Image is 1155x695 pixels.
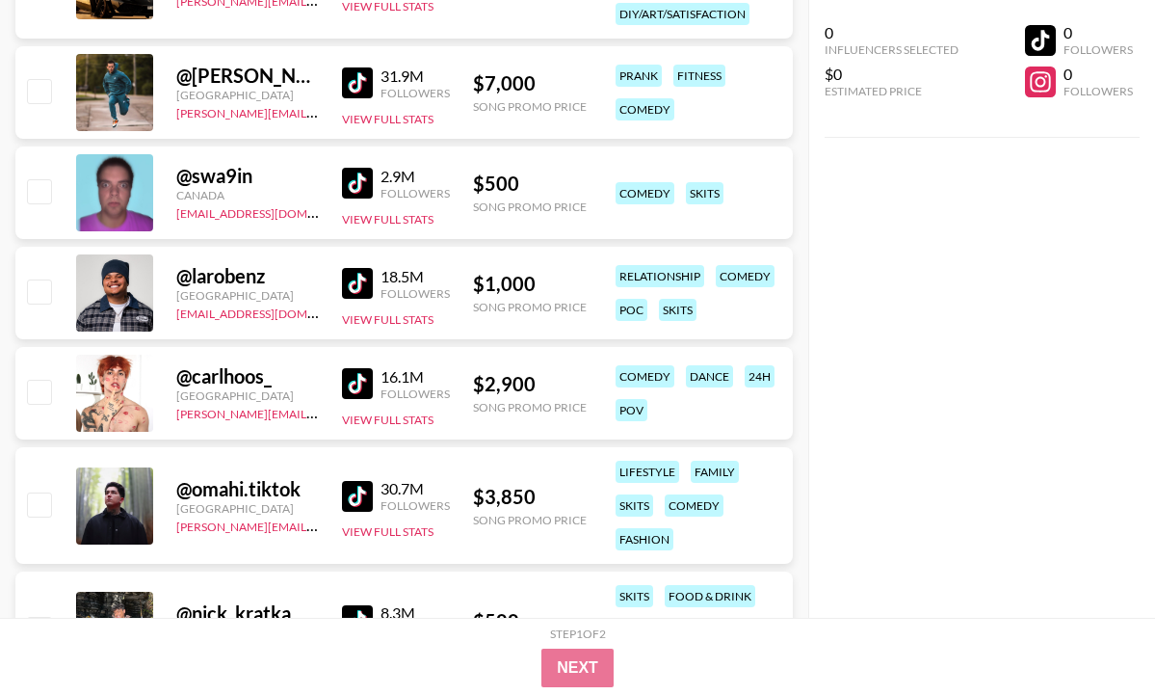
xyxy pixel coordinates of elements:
button: View Full Stats [342,312,433,327]
div: Followers [381,186,450,200]
div: @ carlhoos_ [176,364,319,388]
div: relationship [616,265,704,287]
div: $ 2,900 [473,372,587,396]
div: @ [PERSON_NAME].[PERSON_NAME] [176,64,319,88]
div: Song Promo Price [473,99,587,114]
div: comedy [716,265,774,287]
div: 31.9M [381,67,450,86]
div: Followers [1063,42,1133,57]
div: Followers [381,387,450,401]
div: skits [686,182,723,204]
div: Step 1 of 2 [550,627,606,641]
div: $ 3,850 [473,485,587,509]
div: skits [616,495,653,517]
div: 2.9M [381,167,450,186]
div: 0 [825,23,958,42]
div: dance [686,365,733,388]
div: @ omahi.tiktok [176,477,319,501]
div: comedy [616,365,674,388]
div: skits [616,585,653,607]
div: comedy [665,495,723,517]
div: fashion [616,528,673,550]
img: TikTok [342,67,373,98]
div: [GEOGRAPHIC_DATA] [176,388,319,403]
div: [GEOGRAPHIC_DATA] [176,501,319,516]
div: @ larobenz [176,264,319,288]
img: TikTok [342,368,373,399]
img: TikTok [342,605,373,636]
div: fitness [673,65,725,87]
div: [GEOGRAPHIC_DATA] [176,288,319,303]
div: comedy [616,98,674,120]
button: View Full Stats [342,413,433,427]
button: View Full Stats [342,524,433,539]
div: [GEOGRAPHIC_DATA] [176,88,319,102]
div: @ nick_kratka [176,601,319,626]
div: Song Promo Price [473,200,587,214]
div: @ swa9in [176,164,319,188]
div: 30.7M [381,479,450,498]
div: poc [616,299,647,321]
div: family [691,461,739,483]
button: View Full Stats [342,112,433,126]
a: [PERSON_NAME][EMAIL_ADDRESS][DOMAIN_NAME] [176,403,461,421]
a: [EMAIL_ADDRESS][DOMAIN_NAME] [176,202,370,221]
img: TikTok [342,168,373,199]
a: [EMAIL_ADDRESS][DOMAIN_NAME] [176,303,370,321]
div: Song Promo Price [473,300,587,314]
div: Followers [381,86,450,100]
div: Followers [381,286,450,301]
div: skits [659,299,696,321]
div: $ 7,000 [473,71,587,95]
div: Song Promo Price [473,400,587,414]
div: Influencers Selected [825,42,958,57]
div: $0 [825,65,958,84]
div: pov [616,399,647,421]
div: $ 500 [473,609,587,633]
div: $ 1,000 [473,272,587,296]
div: 16.1M [381,367,450,387]
div: 0 [1063,23,1133,42]
img: TikTok [342,481,373,512]
div: Estimated Price [825,84,958,98]
button: Next [541,649,614,687]
div: Followers [1063,84,1133,98]
iframe: Drift Widget Chat Controller [1059,599,1132,672]
div: 18.5M [381,267,450,286]
div: lifestyle [616,461,679,483]
button: View Full Stats [342,212,433,227]
div: Canada [176,188,319,202]
img: TikTok [342,268,373,299]
div: 8.3M [381,603,450,623]
a: [PERSON_NAME][EMAIL_ADDRESS][DOMAIN_NAME] [176,516,461,534]
div: food & drink [665,585,755,607]
div: prank [616,65,662,87]
div: Followers [381,498,450,513]
div: 0 [1063,65,1133,84]
a: [PERSON_NAME][EMAIL_ADDRESS][DOMAIN_NAME] [176,102,461,120]
div: 24h [745,365,774,388]
div: $ 500 [473,172,587,196]
div: diy/art/satisfaction [616,3,749,25]
div: comedy [616,182,674,204]
div: Song Promo Price [473,513,587,527]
